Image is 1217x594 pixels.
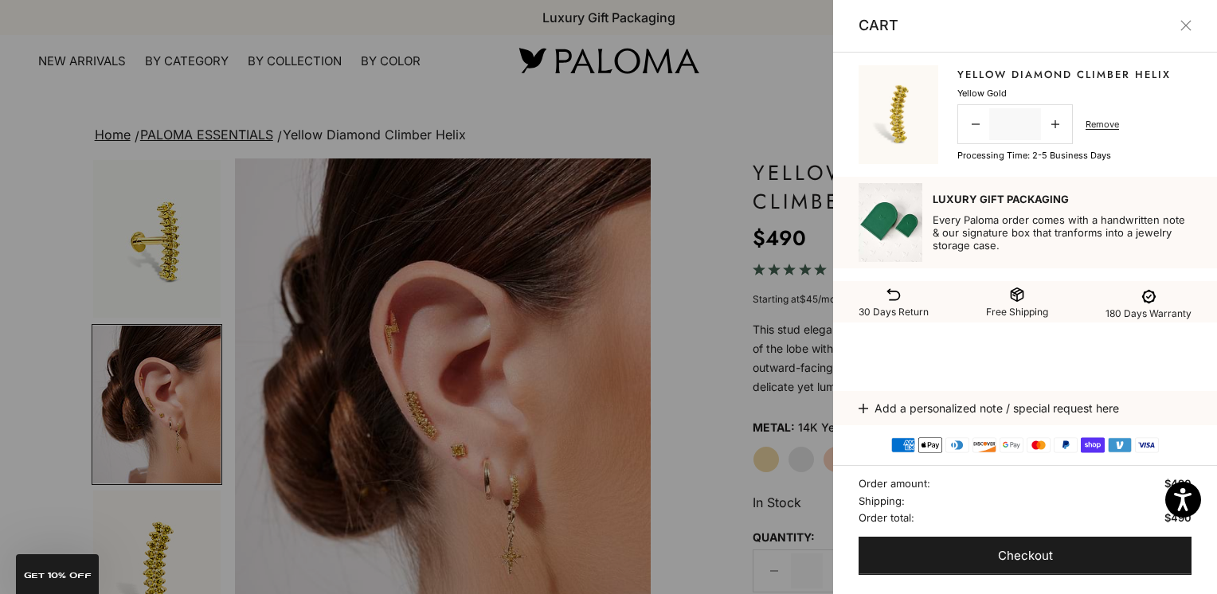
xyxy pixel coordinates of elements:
[989,108,1041,140] input: Change quantity
[1164,510,1192,526] span: $490
[859,65,938,164] img: #YellowGold
[933,193,1192,205] p: Luxury Gift Packaging
[1105,307,1192,319] span: 180 Days Warranty
[957,86,1007,100] p: Yellow Gold
[1086,117,1119,131] a: Remove
[957,67,1171,83] a: Yellow Diamond Climber Helix
[24,572,92,580] span: GET 10% Off
[1164,475,1192,492] span: $490
[859,14,898,37] p: Cart
[16,554,99,594] div: GET 10% Off
[859,391,1192,425] button: Add a personalized note / special request here
[933,213,1192,252] p: Every Paloma order comes with a handwritten note & our signature box that tranforms into a jewelr...
[986,306,1048,318] span: Free Shipping
[859,306,929,318] span: 30 Days Return
[859,537,1192,575] button: Checkout
[859,475,930,492] span: Order amount:
[998,546,1053,566] span: Checkout
[859,493,905,510] span: Shipping:
[957,148,1111,162] p: Processing time: 2-5 business days
[859,510,914,526] span: Order total:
